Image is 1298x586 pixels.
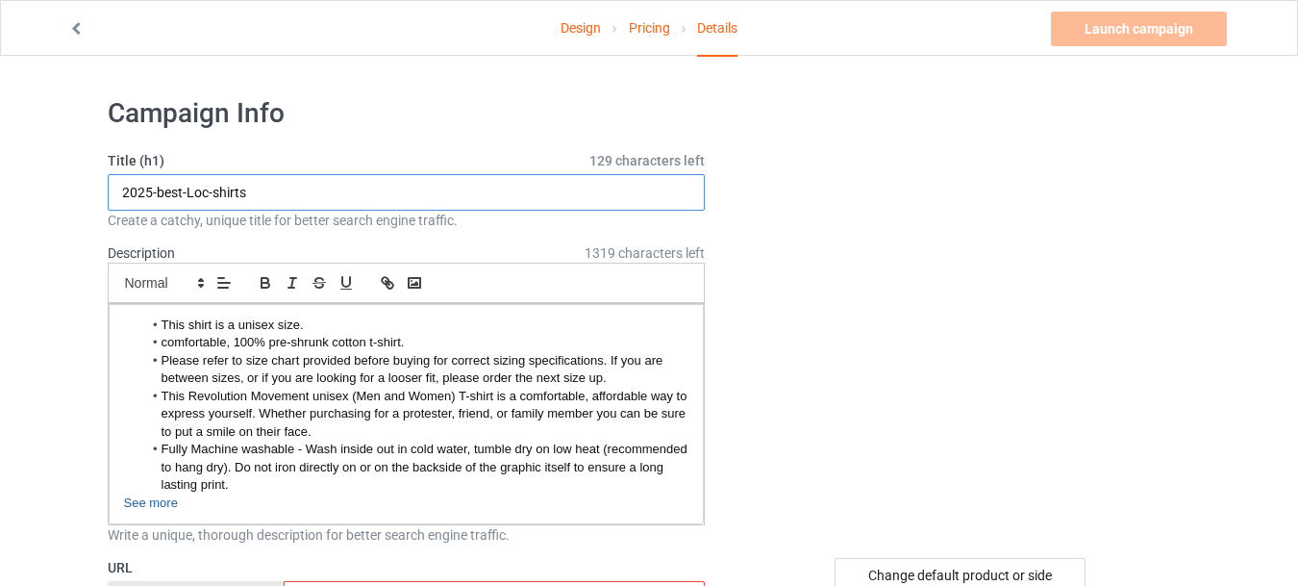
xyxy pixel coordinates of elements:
div: Create a catchy, unique title for better search engine traffic. [108,211,706,230]
label: Title (h1) [108,151,706,170]
span: See more [124,496,178,510]
span: comfortable, 100% pre-shrunk cotton t-shirt. [161,335,404,349]
span: This Revolution Movement unisex (Men and Women) T-shirt is a comfortable, affordable way to expre... [161,389,690,439]
span: 129 characters left [589,151,705,170]
a: Design [561,1,601,55]
h1: Campaign Info [108,96,706,131]
span: Fully Machine washable - Wash inside out in cold water, tumble dry on low heat (recommended to ha... [161,442,690,492]
span: This shirt is a unisex size. [161,318,303,332]
div: Details [697,1,737,57]
span: Please refer to size chart provided before buying for correct sizing specifications. If you are b... [161,353,665,385]
label: URL [108,558,706,577]
a: Pricing [629,1,670,55]
span: 1319 characters left [585,243,705,263]
label: Description [108,245,175,261]
div: Write a unique, thorough description for better search engine traffic. [108,525,706,545]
